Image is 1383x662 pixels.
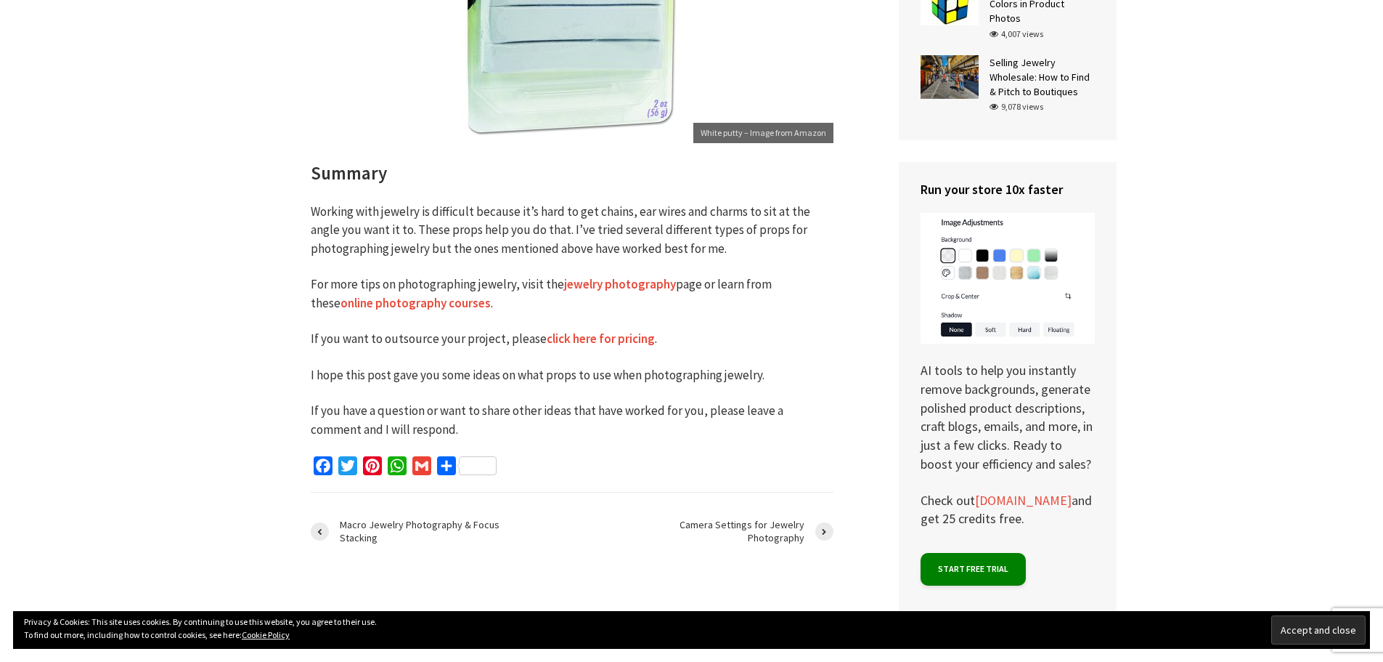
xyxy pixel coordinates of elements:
a: click here for pricing [547,331,655,347]
figcaption: White putty – Image from Amazon [693,123,833,143]
a: Start free trial [921,553,1026,586]
p: Working with jewelry is difficult because it’s hard to get chains, ear wires and charms to sit at... [311,203,833,259]
input: Accept and close [1271,615,1366,645]
p: If you have a question or want to share other ideas that have worked for you, please leave a comm... [311,402,833,439]
p: For more tips on photographing jewelry, visit the page or learn from these . [311,275,833,312]
a: Facebook [311,456,335,480]
a: Pinterest [360,456,385,480]
a: jewelry photography [564,276,676,293]
a: Selling Jewelry Wholesale: How to Find & Pitch to Boutiques [990,56,1090,98]
a: [DOMAIN_NAME] [975,492,1072,509]
h4: Run your store 10x faster [921,180,1095,198]
div: Privacy & Cookies: This site uses cookies. By continuing to use this website, you agree to their ... [13,611,1370,649]
p: If you want to outsource your project, please . [311,330,833,349]
span: Macro Jewelry Photography & Focus Stacking [340,518,523,544]
p: I hope this post gave you some ideas on what props to use when photographing jewelry. [311,366,833,385]
a: Macro Jewelry Photography & Focus Stacking [311,518,572,544]
a: Gmail [409,456,434,480]
a: Camera Settings for Jewelry Photography [572,518,833,544]
div: 9,078 views [990,100,1043,113]
div: 4,007 views [990,28,1043,41]
h2: Summary [311,161,833,185]
a: online photography courses [340,295,491,312]
a: WhatsApp [385,456,409,480]
p: Check out and get 25 credits free. [921,491,1095,528]
a: Cookie Policy [242,629,290,640]
a: Twitter [335,456,360,480]
span: Camera Settings for Jewelry Photography [621,518,804,544]
p: AI tools to help you instantly remove backgrounds, generate polished product descriptions, craft ... [921,213,1095,473]
a: Share [434,456,499,480]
